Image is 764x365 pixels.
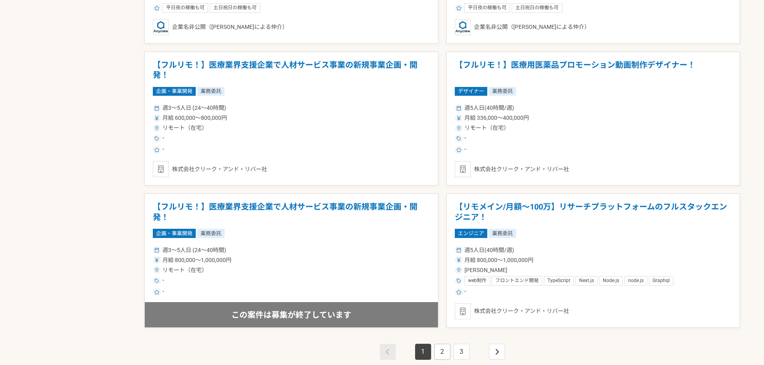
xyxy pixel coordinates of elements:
div: 平日夜の稼働も可 [464,3,510,13]
a: Page 1 [415,344,431,360]
span: - [464,287,466,297]
span: Node.js [603,278,619,284]
span: [PERSON_NAME] [464,266,507,274]
img: ico_tag-f97210f0.svg [456,278,461,283]
span: 業務委託 [489,87,516,96]
img: logo_text_blue_01.png [455,19,471,35]
div: 株式会社クリーク・アンド・リバー社 [153,161,430,177]
div: 企業名非公開（[PERSON_NAME]による仲介） [153,19,430,35]
span: 週5人日(40時間/週) [464,104,514,112]
span: フロントエンド開発 [495,278,539,284]
img: ico_star-c4f7eedc.svg [456,147,461,152]
img: ico_calendar-4541a85f.svg [456,248,461,252]
span: エンジニア [455,229,487,238]
span: 企画・事業開発 [153,87,196,96]
img: ico_calendar-4541a85f.svg [154,248,159,252]
span: 企画・事業開発 [153,229,196,238]
a: This is the first page [380,344,396,360]
img: ico_tag-f97210f0.svg [456,136,461,141]
a: Page 2 [434,344,450,360]
div: 土日祝日の稼働も可 [210,3,260,13]
span: - [162,287,164,297]
img: ico_location_pin-352ac629.svg [154,126,159,131]
img: ico_star-c4f7eedc.svg [154,6,159,10]
h1: 【リモメイン/月額～100万】リサーチプラットフォームのフルスタックエンジニア！ [455,202,732,222]
img: ico_currency_yen-76ea2c4c.svg [154,258,159,262]
h1: 【フルリモ！】医療業界支援企業で人材サービス事業の新規事業企画・開発！ [153,202,430,222]
img: ico_location_pin-352ac629.svg [154,268,159,272]
span: 週3〜5人日 (24〜40時間) [162,104,226,112]
span: - [162,134,164,143]
span: - [464,134,466,143]
span: 業務委託 [489,229,516,238]
span: Graphql [653,278,670,284]
span: - [162,276,164,286]
span: リモート（在宅） [464,124,509,132]
span: 業務委託 [197,87,225,96]
span: リモート（在宅） [162,124,207,132]
div: 株式会社クリーク・アンド・リバー社 [455,161,732,177]
span: node.js [628,278,644,284]
span: - [162,145,164,155]
img: logo_text_blue_01.png [153,19,169,35]
span: 週3〜5人日 (24〜40時間) [162,246,226,254]
h1: 【フルリモ！】医療用医薬品プロモーション動画制作デザイナー！ [455,60,732,81]
img: default_org_logo-42cde973f59100197ec2c8e796e4974ac8490bb5b08a0eb061ff975e4574aa76.png [455,161,471,177]
div: 企業名非公開（[PERSON_NAME]による仲介） [455,19,732,35]
div: この案件は募集が終了しています [145,302,438,327]
span: 週5人日(40時間/週) [464,246,514,254]
span: 月給 600,000〜800,000円 [162,114,227,122]
img: ico_tag-f97210f0.svg [154,136,159,141]
img: ico_location_pin-352ac629.svg [456,268,461,272]
a: Page 3 [454,344,470,360]
h1: 【フルリモ！】医療業界支援企業で人材サービス事業の新規事業企画・開発！ [153,60,430,81]
span: 業務委託 [197,229,225,238]
img: ico_location_pin-352ac629.svg [456,126,461,131]
span: 月給 336,000〜400,000円 [464,114,529,122]
img: ico_calendar-4541a85f.svg [154,106,159,111]
img: default_org_logo-42cde973f59100197ec2c8e796e4974ac8490bb5b08a0eb061ff975e4574aa76.png [455,303,471,319]
img: ico_currency_yen-76ea2c4c.svg [154,116,159,121]
img: ico_star-c4f7eedc.svg [154,147,159,152]
img: default_org_logo-42cde973f59100197ec2c8e796e4974ac8490bb5b08a0eb061ff975e4574aa76.png [153,161,169,177]
div: 株式会社クリーク・アンド・リバー社 [455,303,732,319]
span: Next.js [579,278,594,284]
img: ico_tag-f97210f0.svg [154,278,159,283]
nav: pagination [378,344,507,360]
img: ico_star-c4f7eedc.svg [456,290,461,294]
img: ico_star-c4f7eedc.svg [456,6,461,10]
img: ico_star-c4f7eedc.svg [154,290,159,294]
span: - [464,145,466,155]
span: リモート（在宅） [162,266,207,274]
img: ico_calendar-4541a85f.svg [456,106,461,111]
span: web制作 [468,278,486,284]
img: ico_currency_yen-76ea2c4c.svg [456,258,461,262]
span: 月給 800,000〜1,000,000円 [162,256,231,264]
span: TypeScript [547,278,570,284]
div: 平日夜の稼働も可 [162,3,208,13]
span: デザイナー [455,87,487,96]
span: 月給 800,000〜1,000,000円 [464,256,533,264]
img: ico_currency_yen-76ea2c4c.svg [456,116,461,121]
div: 土日祝日の稼働も可 [512,3,562,13]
